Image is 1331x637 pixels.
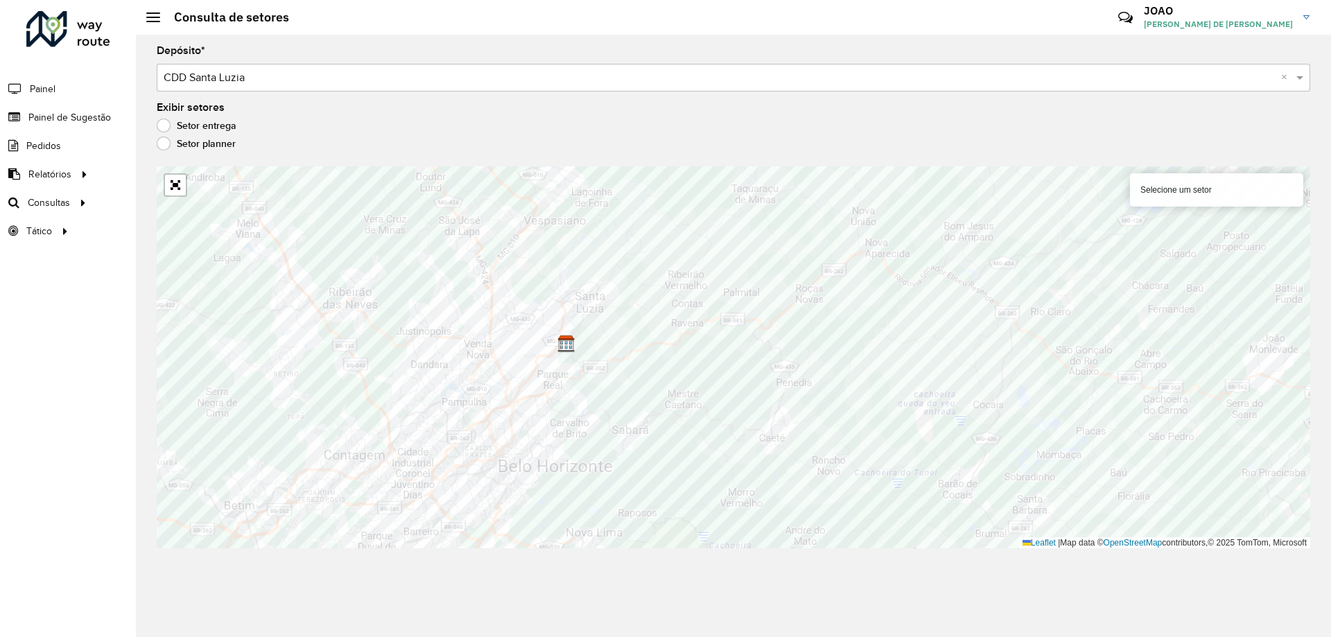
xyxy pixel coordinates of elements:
span: Consultas [28,195,70,210]
div: Selecione um setor [1130,173,1303,207]
span: Painel de Sugestão [28,110,111,125]
span: Painel [30,82,55,96]
a: Contato Rápido [1111,3,1140,33]
a: Abrir mapa em tela cheia [165,175,186,195]
h2: Consulta de setores [160,10,289,25]
label: Setor planner [157,137,236,150]
a: OpenStreetMap [1104,538,1163,548]
label: Exibir setores [157,99,225,116]
h3: JOAO [1144,4,1293,17]
span: Pedidos [26,139,61,153]
label: Depósito [157,42,205,59]
span: Tático [26,224,52,238]
span: | [1058,538,1060,548]
label: Setor entrega [157,119,236,132]
a: Leaflet [1023,538,1056,548]
span: Relatórios [28,167,71,182]
span: [PERSON_NAME] DE [PERSON_NAME] [1144,18,1293,30]
div: Map data © contributors,© 2025 TomTom, Microsoft [1019,537,1310,549]
span: Clear all [1281,69,1293,86]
